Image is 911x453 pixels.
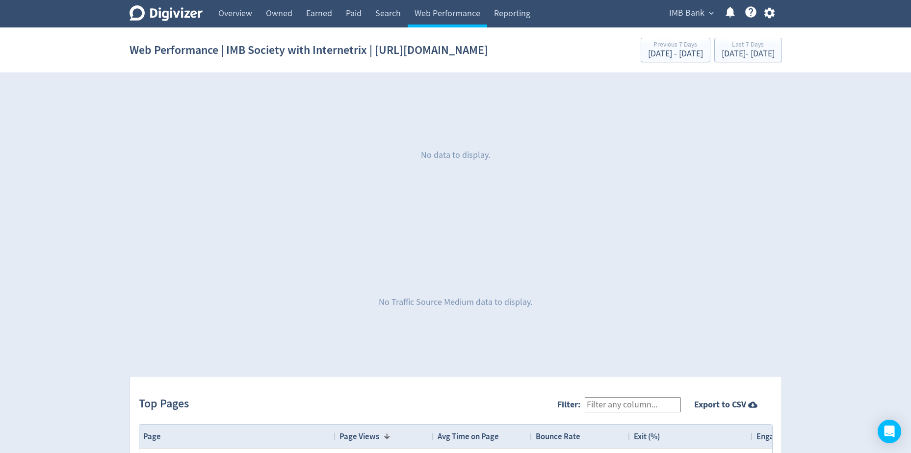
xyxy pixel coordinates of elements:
div: Open Intercom Messenger [878,420,901,443]
label: Filter: [557,399,585,410]
span: Bounce Rate [536,431,580,442]
span: Engagement Rate (%) [756,431,833,442]
button: IMB Bank [666,5,716,21]
span: IMB Bank [669,5,704,21]
span: expand_more [707,9,716,18]
p: No Traffic Source Medium data to display. [379,296,532,308]
span: Page Views [339,431,379,442]
span: Exit (%) [634,431,660,442]
strong: Export to CSV [694,399,746,411]
h1: Web Performance | IMB Society with Internetrix | [URL][DOMAIN_NAME] [130,34,488,66]
span: Avg Time on Page [438,431,499,442]
div: [DATE] - [DATE] [722,50,775,58]
input: Filter any column... [585,397,681,412]
h2: Top Pages [139,396,193,412]
button: Last 7 Days[DATE]- [DATE] [714,38,782,62]
div: Previous 7 Days [648,41,703,50]
button: Previous 7 Days[DATE] - [DATE] [641,38,710,62]
p: No data to display. [421,149,490,161]
div: Last 7 Days [722,41,775,50]
div: [DATE] - [DATE] [648,50,703,58]
span: Page [143,431,161,442]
